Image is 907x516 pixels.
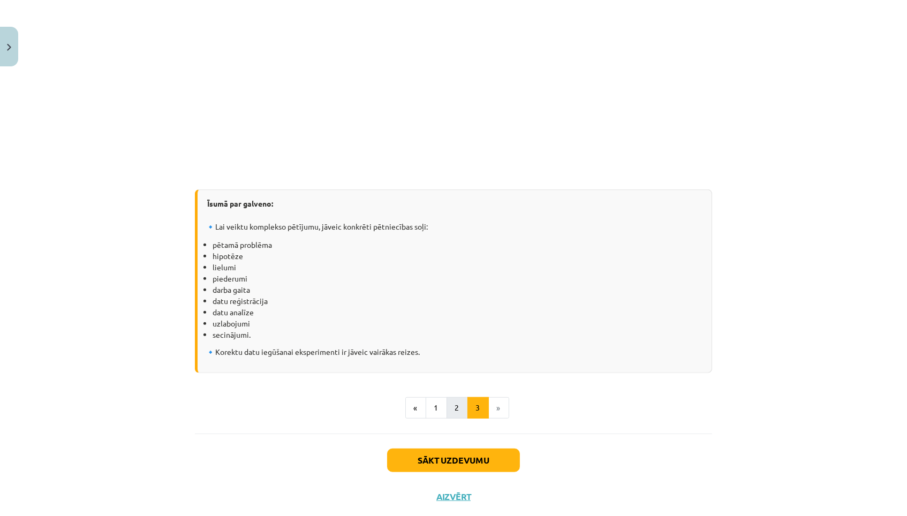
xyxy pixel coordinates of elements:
li: secinājumi. [213,329,704,340]
img: icon-close-lesson-0947bae3869378f0d4975bcd49f059093ad1ed9edebbc8119c70593378902aed.svg [7,44,11,51]
button: 3 [467,397,489,419]
li: pētamā problēma [213,239,704,251]
button: « [405,397,426,419]
b: Īsumā par galveno: [207,199,273,208]
nav: Page navigation example [195,397,712,419]
span: 🔹 [206,223,215,231]
p: Lai veiktu komplekso pētījumu, jāveic konkrēti pētniecības soļi: [206,198,704,233]
p: Korektu datu iegūšanai eksperimenti ir jāveic vairākas reizes. [206,346,704,358]
button: 2 [447,397,468,419]
button: Sākt uzdevumu [387,449,520,472]
li: darba gaita [213,284,704,295]
li: piederumi [213,273,704,284]
li: lielumi [213,262,704,273]
li: datu reģistrācija [213,295,704,307]
li: datu analīze [213,307,704,318]
li: uzlabojumi [213,318,704,329]
button: Aizvērt [433,491,474,502]
span: 🔹 [206,348,215,356]
button: 1 [426,397,447,419]
li: hipotēze [213,251,704,262]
